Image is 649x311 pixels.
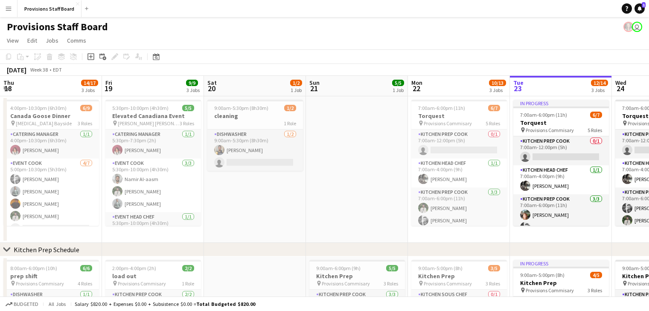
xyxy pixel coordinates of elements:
[411,79,422,86] span: Mon
[614,84,626,93] span: 24
[105,112,201,120] h3: Elevated Canadiana Event
[520,112,567,118] span: 7:00am-6:00pm (11h)
[3,158,99,262] app-card-role: Event Cook4/75:00pm-10:30pm (5h30m)[PERSON_NAME][PERSON_NAME][PERSON_NAME][PERSON_NAME]
[591,80,608,86] span: 12/14
[196,301,255,307] span: Total Budgeted $820.00
[322,280,370,287] span: Provisions Commisary
[486,280,500,287] span: 3 Roles
[316,265,361,271] span: 9:00am-6:00pm (9h)
[112,105,169,111] span: 5:30pm-10:00pm (4h30m)
[590,272,602,278] span: 4/5
[182,265,194,271] span: 2/2
[642,2,646,8] span: 1
[28,66,49,73] span: Week 38
[78,120,92,127] span: 3 Roles
[489,80,506,86] span: 10/13
[418,265,463,271] span: 9:00am-5:00pm (8h)
[2,84,14,93] span: 18
[214,105,268,111] span: 9:00am-5:30pm (8h30m)
[105,212,201,241] app-card-role: Event Head Chef1/15:30pm-10:00pm (4h30m)
[486,120,500,127] span: 5 Roles
[520,272,565,278] span: 9:00am-5:00pm (8h)
[489,87,506,93] div: 3 Jobs
[418,105,465,111] span: 7:00am-6:00pm (11h)
[105,100,201,226] app-job-card: 5:30pm-10:00pm (4h30m)5/5Elevated Canadiana Event [PERSON_NAME] [PERSON_NAME] LLP3 RolesCatering ...
[588,127,602,133] span: 5 Roles
[207,112,303,120] h3: cleaning
[386,265,398,271] span: 5/5
[615,79,626,86] span: Wed
[105,272,201,280] h3: load out
[513,279,609,287] h3: Kitchen Prep
[308,84,320,93] span: 21
[7,20,108,33] h1: Provisions Staff Board
[488,105,500,111] span: 6/7
[632,22,642,32] app-user-avatar: Dustin Gallagher
[284,120,296,127] span: 1 Role
[53,66,62,73] div: EDT
[411,187,507,241] app-card-role: Kitchen Prep Cook3/37:00am-6:00pm (11h)[PERSON_NAME][PERSON_NAME]
[78,280,92,287] span: 4 Roles
[182,280,194,287] span: 1 Role
[104,84,112,93] span: 19
[207,130,303,171] app-card-role: Dishwasher1/29:00am-5:30pm (8h30m)[PERSON_NAME]
[410,84,422,93] span: 22
[47,301,67,307] span: All jobs
[81,87,98,93] div: 3 Jobs
[118,120,180,127] span: [PERSON_NAME] [PERSON_NAME] LLP
[513,119,609,127] h3: Torquest
[512,84,524,93] span: 23
[591,87,608,93] div: 3 Jobs
[3,130,99,158] app-card-role: Catering Manager1/14:00pm-10:30pm (6h30m)[PERSON_NAME]
[80,105,92,111] span: 6/9
[3,100,99,226] div: 4:00pm-10:30pm (6h30m)6/9Canada Goose Dinner [MEDICAL_DATA] Bayside3 RolesCatering Manager1/14:00...
[80,265,92,271] span: 6/6
[424,280,472,287] span: Provisions Commisary
[16,280,64,287] span: Provisions Commisary
[513,100,609,107] div: In progress
[3,35,22,46] a: View
[42,35,62,46] a: Jobs
[64,35,90,46] a: Comms
[207,100,303,171] div: 9:00am-5:30pm (8h30m)1/2cleaning1 RoleDishwasher1/29:00am-5:30pm (8h30m)[PERSON_NAME]
[411,112,507,120] h3: Torquest
[623,22,634,32] app-user-avatar: Giannina Fazzari
[284,105,296,111] span: 1/2
[180,120,194,127] span: 3 Roles
[424,120,472,127] span: Provisions Commisary
[309,272,405,280] h3: Kitchen Prep
[112,265,156,271] span: 2:00pm-4:00pm (2h)
[16,120,72,127] span: [MEDICAL_DATA] Bayside
[291,87,302,93] div: 1 Job
[513,100,609,226] app-job-card: In progress7:00am-6:00pm (11h)6/7Torquest Provisions Commisary5 RolesKitchen Prep Cook0/17:00am-1...
[392,80,404,86] span: 5/5
[393,87,404,93] div: 1 Job
[411,100,507,226] app-job-card: 7:00am-6:00pm (11h)6/7Torquest Provisions Commisary5 RolesKitchen Prep Cook0/17:00am-12:00pm (5h)...
[588,287,602,294] span: 3 Roles
[7,66,26,74] div: [DATE]
[105,79,112,86] span: Fri
[290,80,302,86] span: 1/2
[513,260,609,267] div: In progress
[105,158,201,212] app-card-role: Event Cook3/35:30pm-10:00pm (4h30m)Namir Al-aasm[PERSON_NAME][PERSON_NAME]
[14,245,79,254] div: Kitchen Prep Schedule
[488,265,500,271] span: 3/5
[207,79,217,86] span: Sat
[24,35,41,46] a: Edit
[67,37,86,44] span: Comms
[182,105,194,111] span: 5/5
[309,79,320,86] span: Sun
[46,37,58,44] span: Jobs
[526,287,574,294] span: Provisions Commisary
[75,301,255,307] div: Salary $820.00 + Expenses $0.00 + Subsistence $0.00 =
[10,265,57,271] span: 8:00am-6:00pm (10h)
[526,127,574,133] span: Provisions Commisary
[3,79,14,86] span: Thu
[513,194,609,248] app-card-role: Kitchen Prep Cook3/37:00am-6:00pm (11h)[PERSON_NAME][PERSON_NAME]
[513,79,524,86] span: Tue
[634,3,645,14] a: 1
[384,280,398,287] span: 3 Roles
